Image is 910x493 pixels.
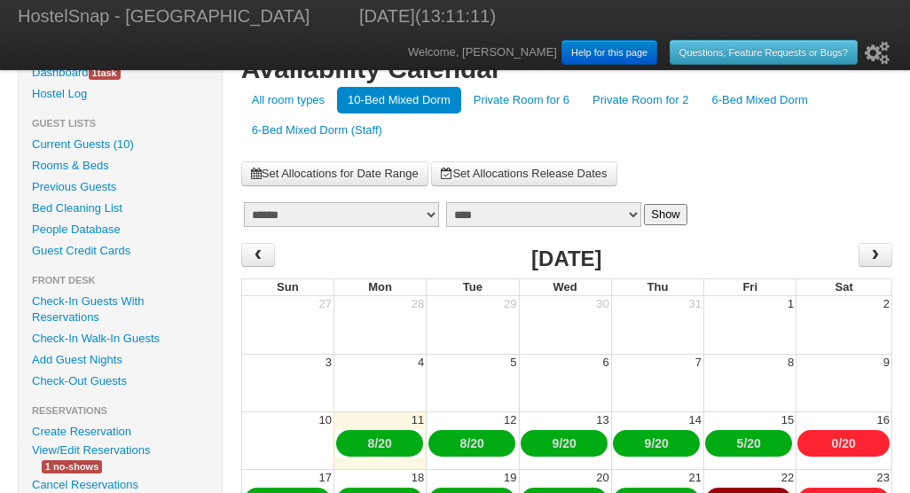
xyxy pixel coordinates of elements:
th: Wed [519,278,611,296]
div: 10 [318,412,333,428]
a: All room types [241,87,335,113]
div: 18 [410,470,426,486]
a: Check-In Walk-In Guests [19,328,222,349]
a: 20 [470,436,484,450]
div: 21 [687,470,703,486]
button: Show [644,204,687,225]
div: 30 [594,296,610,312]
a: 8 [460,436,467,450]
th: Thu [611,278,703,296]
a: Previous Guests [19,176,222,198]
span: task [89,67,121,80]
div: 4 [416,355,426,371]
a: Guest Credit Cards [19,240,222,262]
div: 22 [780,470,796,486]
li: Guest Lists [19,113,222,134]
th: Sat [796,278,892,296]
th: Fri [703,278,796,296]
div: 2 [882,296,891,312]
a: Set Allocations for Date Range [241,161,428,186]
div: / [705,430,792,457]
span: › [868,241,883,268]
a: Check-In Guests With Reservations [19,291,222,328]
a: Set Allocations Release Dates [431,161,616,186]
a: 6-Bed Mixed Dorm [701,87,818,113]
div: / [428,430,515,457]
a: Rooms & Beds [19,155,222,176]
a: Create Reservation [19,421,222,442]
th: Sun [241,278,333,296]
span: ‹ [251,241,265,268]
div: / [521,430,608,457]
span: 1 [92,67,98,78]
a: People Database [19,219,222,240]
div: 13 [594,412,610,428]
div: 20 [594,470,610,486]
a: 10-Bed Mixed Dorm [337,87,461,113]
div: / [613,430,700,457]
a: 1 no-shows [28,457,115,475]
div: 6 [601,355,611,371]
a: Private Room for 6 [463,87,580,113]
div: / [336,430,423,457]
div: 1 [786,296,796,312]
a: 20 [562,436,577,450]
a: Questions, Feature Requests or Bugs? [670,40,858,65]
div: 19 [502,470,518,486]
a: Current Guests (10) [19,134,222,155]
a: 5 [737,436,744,450]
div: 11 [410,412,426,428]
a: 9 [553,436,560,450]
a: 6-Bed Mixed Dorm (Staff) [241,117,393,144]
div: 23 [875,470,891,486]
div: 17 [318,470,333,486]
a: Bed Cleaning List [19,198,222,219]
div: 29 [502,296,518,312]
div: 9 [882,355,891,371]
span: (13:11:11) [415,6,496,26]
div: 15 [780,412,796,428]
a: 20 [747,436,761,450]
th: Mon [333,278,426,296]
div: 28 [410,296,426,312]
li: Reservations [19,400,222,421]
a: Hostel Log [19,83,222,105]
div: 14 [687,412,703,428]
h2: [DATE] [531,243,602,275]
div: 3 [324,355,333,371]
a: Help for this page [561,40,657,65]
a: Private Room for 2 [582,87,699,113]
a: Dashboard1task [19,62,222,83]
a: 0 [832,436,839,450]
div: 8 [786,355,796,371]
a: Check-Out Guests [19,371,222,392]
div: 5 [508,355,518,371]
th: Tue [426,278,518,296]
li: Front Desk [19,270,222,291]
div: 16 [875,412,891,428]
a: 20 [378,436,392,450]
div: 12 [502,412,518,428]
a: 20 [655,436,669,450]
span: 1 no-shows [42,460,102,473]
i: Setup Wizard [865,42,890,65]
div: Welcome, [PERSON_NAME] [408,35,892,70]
div: 7 [694,355,703,371]
a: View/Edit Reservations [19,441,163,459]
a: 9 [645,436,652,450]
a: 8 [368,436,375,450]
a: 20 [842,436,856,450]
div: / [797,430,890,457]
div: 27 [318,296,333,312]
a: Add Guest Nights [19,349,222,371]
div: 31 [687,296,703,312]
